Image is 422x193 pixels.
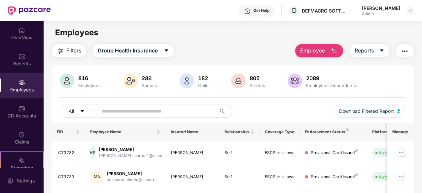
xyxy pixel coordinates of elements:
img: svg+xml;base64,PHN2ZyB4bWxucz0iaHR0cDovL3d3dy53My5vcmcvMjAwMC9zdmciIHhtbG5zOnhsaW5rPSJodHRwOi8vd3... [231,74,246,88]
div: Auto Verified [379,149,405,156]
th: Coverage Type [260,123,300,141]
span: Reports [355,47,374,55]
div: [PERSON_NAME] [99,146,167,153]
div: Settings [15,177,37,184]
div: Endorsement Status [305,129,361,135]
img: svg+xml;base64,PHN2ZyB4bWxucz0iaHR0cDovL3d3dy53My5vcmcvMjAwMC9zdmciIHdpZHRoPSIyMSIgaGVpZ2h0PSIyMC... [18,157,25,164]
th: Employee Name [85,123,165,141]
div: Child [197,83,210,88]
span: caret-down [379,48,384,54]
span: search [216,109,229,114]
img: svg+xml;base64,PHN2ZyBpZD0iQ0RfQWNjb3VudHMiIGRhdGEtbmFtZT0iQ0QgQWNjb3VudHMiIHhtbG5zPSJodHRwOi8vd3... [18,105,25,112]
img: svg+xml;base64,PHN2ZyB4bWxucz0iaHR0cDovL3d3dy53My5vcmcvMjAwMC9zdmciIHhtbG5zOnhsaW5rPSJodHRwOi8vd3... [60,74,74,88]
span: caret-down [164,48,169,54]
div: Employees+dependents [305,83,357,88]
img: svg+xml;base64,PHN2ZyBpZD0iRHJvcGRvd24tMzJ4MzIiIHhtbG5zPSJodHRwOi8vd3d3LnczLm9yZy8yMDAwL3N2ZyIgd2... [407,8,413,13]
div: CT3732 [58,150,80,156]
div: 182 [197,75,210,81]
img: svg+xml;base64,PHN2ZyB4bWxucz0iaHR0cDovL3d3dy53My5vcmcvMjAwMC9zdmciIHhtbG5zOnhsaW5rPSJodHRwOi8vd3... [397,109,401,113]
th: EID [52,123,85,141]
button: Reportscaret-down [350,44,389,57]
button: search [216,105,232,118]
img: svg+xml;base64,PHN2ZyB4bWxucz0iaHR0cDovL3d3dy53My5vcmcvMjAwMC9zdmciIHhtbG5zOnhsaW5rPSJodHRwOi8vd3... [330,47,338,55]
img: svg+xml;base64,PHN2ZyBpZD0iSG9tZSIgeG1sbnM9Imh0dHA6Ly93d3cudzMub3JnLzIwMDAvc3ZnIiB3aWR0aD0iMjAiIG... [18,27,25,34]
span: Relationship [225,129,249,135]
img: svg+xml;base64,PHN2ZyB4bWxucz0iaHR0cDovL3d3dy53My5vcmcvMjAwMC9zdmciIHdpZHRoPSI4IiBoZWlnaHQ9IjgiIH... [355,173,358,176]
div: Stepathon [1,165,43,171]
div: 816 [77,75,102,81]
div: Platform Status [372,129,408,135]
div: DEFMACRO SOFTWARE PRIVATE LIMITED [302,8,348,14]
div: Provisional Card Issued [311,174,358,180]
div: 2089 [305,75,357,81]
div: musharaf.ahmed@clear.i... [107,177,157,183]
div: [PERSON_NAME] [107,171,157,177]
span: Employee Name [90,129,155,135]
button: Filters [52,44,86,57]
span: caret-down [80,109,85,114]
div: Get Help [253,8,269,13]
div: Self [225,174,254,180]
th: Manage [387,123,414,141]
img: svg+xml;base64,PHN2ZyB4bWxucz0iaHR0cDovL3d3dy53My5vcmcvMjAwMC9zdmciIHhtbG5zOnhsaW5rPSJodHRwOi8vd3... [288,74,302,88]
span: D [292,7,297,15]
div: Auto Verified [379,174,405,180]
img: New Pazcare Logo [8,6,51,15]
div: Provisional Card Issued [311,150,358,156]
div: ESCP or in laws [265,174,295,180]
div: Employees [77,83,102,88]
img: manageButton [396,147,406,158]
span: Filters [66,47,81,55]
div: Admin [362,11,400,16]
span: Group Health Insurance [98,47,158,55]
button: Allcaret-down [60,105,100,118]
div: [PERSON_NAME] [171,174,214,180]
img: svg+xml;base64,PHN2ZyB4bWxucz0iaHR0cDovL3d3dy53My5vcmcvMjAwMC9zdmciIHdpZHRoPSIyNCIgaGVpZ2h0PSIyNC... [56,47,64,55]
div: CT3733 [58,174,80,180]
span: EID [57,129,75,135]
img: svg+xml;base64,PHN2ZyBpZD0iSGVscC0zMngzMiIgeG1sbnM9Imh0dHA6Ly93d3cudzMub3JnLzIwMDAvc3ZnIiB3aWR0aD... [244,8,251,15]
span: Employee [300,47,325,55]
div: [PERSON_NAME] [362,5,400,11]
div: ESCP or in laws [265,150,295,156]
img: svg+xml;base64,PHN2ZyBpZD0iU2V0dGluZy0yMHgyMCIgeG1sbnM9Imh0dHA6Ly93d3cudzMub3JnLzIwMDAvc3ZnIiB3aW... [7,177,14,184]
div: 286 [140,75,158,81]
button: Download Filtered Report [334,105,406,118]
span: Employees [55,28,98,37]
th: Insured Name [165,123,219,141]
div: [PERSON_NAME].sharma1@clear.... [99,153,167,159]
th: Relationship [219,123,260,141]
button: Employee [295,44,343,57]
div: KS [90,146,95,159]
img: svg+xml;base64,PHN2ZyB4bWxucz0iaHR0cDovL3d3dy53My5vcmcvMjAwMC9zdmciIHhtbG5zOnhsaW5rPSJodHRwOi8vd3... [180,74,194,88]
img: svg+xml;base64,PHN2ZyB4bWxucz0iaHR0cDovL3d3dy53My5vcmcvMjAwMC9zdmciIHdpZHRoPSI4IiBoZWlnaHQ9IjgiIH... [346,128,349,131]
img: svg+xml;base64,PHN2ZyB4bWxucz0iaHR0cDovL3d3dy53My5vcmcvMjAwMC9zdmciIHdpZHRoPSI4IiBoZWlnaHQ9IjgiIH... [355,149,358,152]
img: svg+xml;base64,PHN2ZyBpZD0iRW1wbG95ZWVzIiB4bWxucz0iaHR0cDovL3d3dy53My5vcmcvMjAwMC9zdmciIHdpZHRoPS... [18,79,25,86]
div: [PERSON_NAME] [171,150,214,156]
div: MA [90,170,103,183]
span: Download Filtered Report [339,108,394,115]
button: Group Health Insurancecaret-down [93,44,174,57]
span: All [69,108,74,115]
div: Spouse [140,83,158,88]
img: svg+xml;base64,PHN2ZyB4bWxucz0iaHR0cDovL3d3dy53My5vcmcvMjAwMC9zdmciIHdpZHRoPSIyNCIgaGVpZ2h0PSIyNC... [401,47,409,55]
img: svg+xml;base64,PHN2ZyBpZD0iQ2xhaW0iIHhtbG5zPSJodHRwOi8vd3d3LnczLm9yZy8yMDAwL3N2ZyIgd2lkdGg9IjIwIi... [18,131,25,138]
img: svg+xml;base64,PHN2ZyBpZD0iQmVuZWZpdHMiIHhtbG5zPSJodHRwOi8vd3d3LnczLm9yZy8yMDAwL3N2ZyIgd2lkdGg9Ij... [18,53,25,60]
img: manageButton [396,172,406,182]
img: svg+xml;base64,PHN2ZyB4bWxucz0iaHR0cDovL3d3dy53My5vcmcvMjAwMC9zdmciIHhtbG5zOnhsaW5rPSJodHRwOi8vd3... [123,74,138,88]
div: Parents [248,83,266,88]
div: Self [225,150,254,156]
div: 805 [248,75,266,81]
